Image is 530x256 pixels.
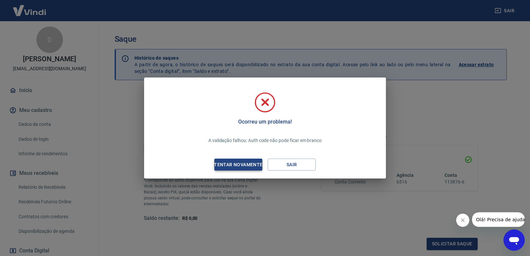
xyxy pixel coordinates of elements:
[206,161,270,169] div: Tentar novamente
[4,5,56,10] span: Olá! Precisa de ajuda?
[208,137,322,144] p: A validação falhou: Auth code não pode ficar em branco
[268,159,316,171] button: Sair
[456,214,469,227] iframe: Fechar mensagem
[472,212,525,227] iframe: Mensagem da empresa
[214,159,262,171] button: Tentar novamente
[503,230,525,251] iframe: Botão para abrir a janela de mensagens
[238,119,291,125] h5: Ocorreu um problema!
